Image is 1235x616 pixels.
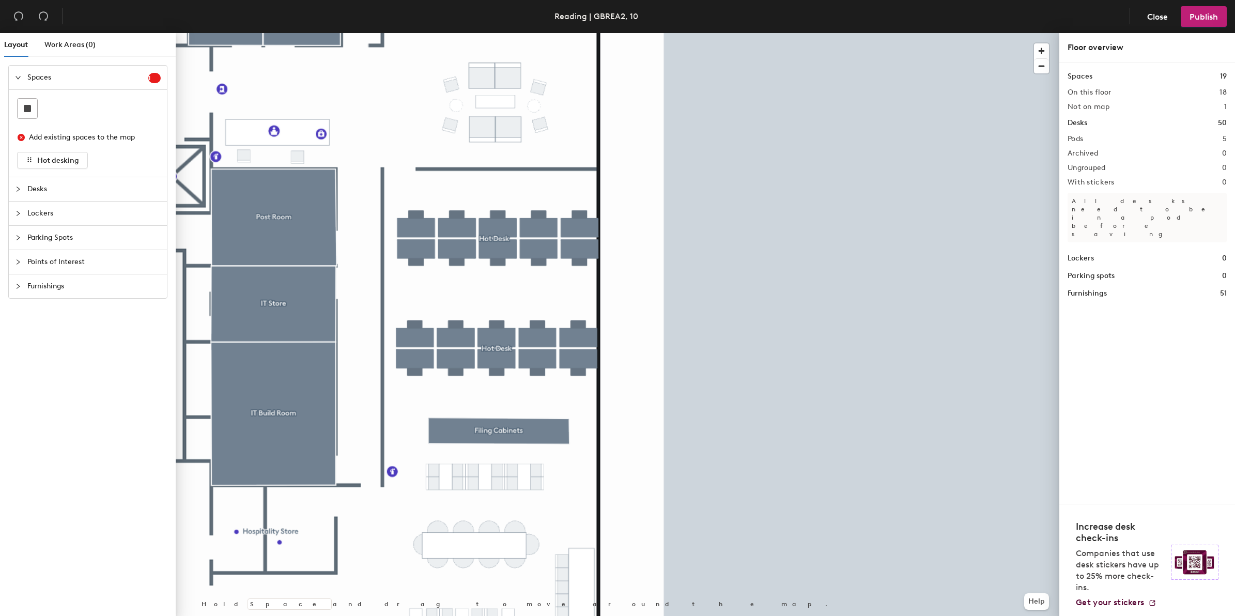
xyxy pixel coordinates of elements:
h2: 0 [1222,149,1227,158]
sup: 1 [148,73,161,83]
span: collapsed [15,259,21,265]
h2: 5 [1223,135,1227,143]
h2: 0 [1222,164,1227,172]
span: expanded [15,74,21,81]
span: Points of Interest [27,250,161,274]
button: Close [1138,6,1177,27]
button: Redo (⌘ + ⇧ + Z) [33,6,54,27]
span: Spaces [27,66,148,89]
h2: 1 [1224,103,1227,111]
h1: Desks [1068,117,1087,129]
button: Publish [1181,6,1227,27]
h1: Spaces [1068,71,1092,82]
button: Help [1024,593,1049,610]
span: Work Areas (0) [44,40,96,49]
span: Publish [1190,12,1218,22]
span: Get your stickers [1076,597,1144,607]
h1: Furnishings [1068,288,1107,299]
span: Desks [27,177,161,201]
h2: With stickers [1068,178,1115,187]
span: collapsed [15,186,21,192]
p: All desks need to be in a pod before saving [1068,193,1227,242]
span: Parking Spots [27,226,161,250]
h1: 51 [1220,288,1227,299]
div: Floor overview [1068,41,1227,54]
h1: 50 [1218,117,1227,129]
img: Sticker logo [1171,545,1218,580]
span: Furnishings [27,274,161,298]
span: close-circle [18,134,25,141]
span: Lockers [27,202,161,225]
p: Companies that use desk stickers have up to 25% more check-ins. [1076,548,1165,593]
span: Layout [4,40,28,49]
h1: 0 [1222,270,1227,282]
button: Undo (⌘ + Z) [8,6,29,27]
span: 1 [148,74,161,82]
h2: Not on map [1068,103,1109,111]
h2: Archived [1068,149,1098,158]
h2: Ungrouped [1068,164,1106,172]
h1: Lockers [1068,253,1094,264]
h4: Increase desk check-ins [1076,521,1165,544]
h2: On this floor [1068,88,1111,97]
h1: Parking spots [1068,270,1115,282]
h2: Pods [1068,135,1083,143]
h2: 0 [1222,178,1227,187]
a: Get your stickers [1076,597,1156,608]
span: collapsed [15,283,21,289]
button: Hot desking [17,152,88,168]
h2: 18 [1219,88,1227,97]
span: collapsed [15,235,21,241]
span: Close [1147,12,1168,22]
div: Reading | GBREA2, 10 [554,10,638,23]
h1: 19 [1220,71,1227,82]
span: collapsed [15,210,21,217]
h1: 0 [1222,253,1227,264]
div: Add existing spaces to the map [29,132,152,143]
span: Hot desking [37,156,79,165]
